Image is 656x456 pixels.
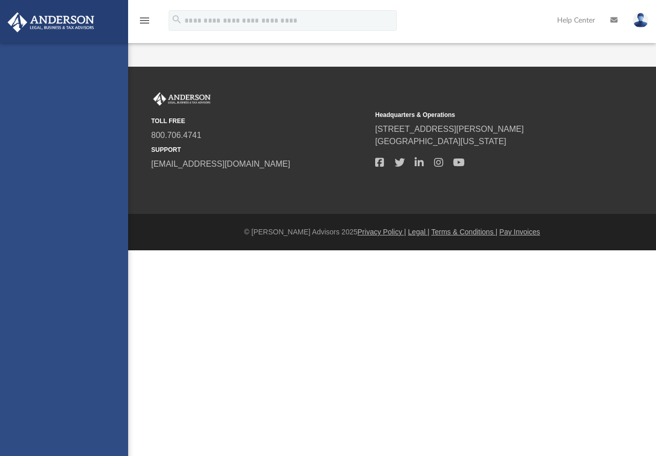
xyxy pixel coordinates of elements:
[151,145,368,154] small: SUPPORT
[138,19,151,27] a: menu
[432,228,498,236] a: Terms & Conditions |
[151,92,213,106] img: Anderson Advisors Platinum Portal
[375,125,524,133] a: [STREET_ADDRESS][PERSON_NAME]
[151,131,201,140] a: 800.706.4741
[138,14,151,27] i: menu
[358,228,406,236] a: Privacy Policy |
[499,228,540,236] a: Pay Invoices
[5,12,97,32] img: Anderson Advisors Platinum Portal
[375,137,506,146] a: [GEOGRAPHIC_DATA][US_STATE]
[171,14,182,25] i: search
[128,227,656,237] div: © [PERSON_NAME] Advisors 2025
[408,228,429,236] a: Legal |
[633,13,648,28] img: User Pic
[151,160,290,168] a: [EMAIL_ADDRESS][DOMAIN_NAME]
[151,116,368,126] small: TOLL FREE
[375,110,592,120] small: Headquarters & Operations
